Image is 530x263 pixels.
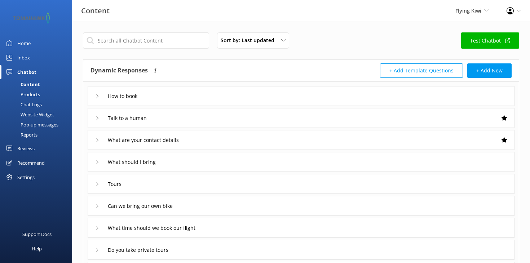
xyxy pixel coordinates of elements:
[32,241,42,256] div: Help
[380,63,463,78] button: + Add Template Questions
[461,32,519,49] a: Test Chatbot
[90,63,148,78] h4: Dynamic Responses
[4,79,40,89] div: Content
[17,156,45,170] div: Recommend
[4,120,58,130] div: Pop-up messages
[4,99,42,110] div: Chat Logs
[4,130,72,140] a: Reports
[83,32,209,49] input: Search all Chatbot Content
[17,36,31,50] div: Home
[11,12,52,24] img: 2-1647550015.png
[4,89,40,99] div: Products
[4,99,72,110] a: Chat Logs
[22,227,52,241] div: Support Docs
[4,130,37,140] div: Reports
[17,141,35,156] div: Reviews
[221,36,279,44] span: Sort by: Last updated
[17,170,35,184] div: Settings
[4,79,72,89] a: Content
[467,63,512,78] button: + Add New
[81,5,110,17] h3: Content
[4,110,72,120] a: Website Widget
[17,65,36,79] div: Chatbot
[4,110,54,120] div: Website Widget
[17,50,30,65] div: Inbox
[4,89,72,99] a: Products
[4,120,72,130] a: Pop-up messages
[455,7,481,14] span: Flying Kiwi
